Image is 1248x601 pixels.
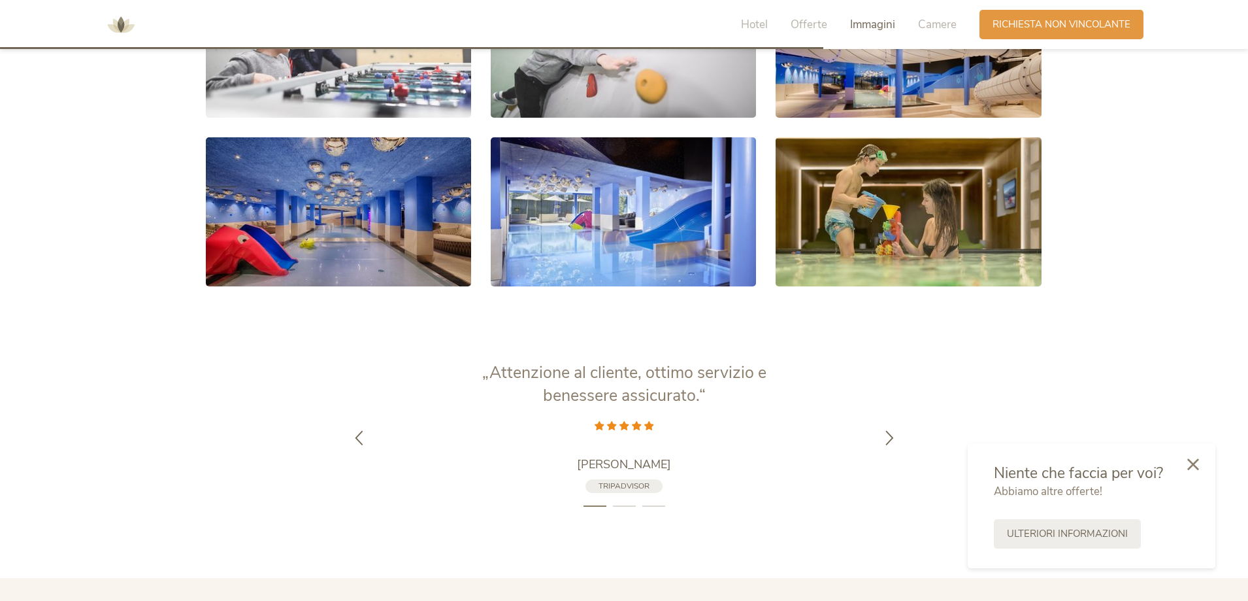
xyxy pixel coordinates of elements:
a: Ulteriori informazioni [994,519,1141,549]
span: Offerte [791,17,827,32]
span: Richiesta non vincolante [993,18,1130,31]
a: Tripadvisor [585,479,663,493]
span: Abbiamo altre offerte! [994,484,1102,499]
span: Niente che faccia per voi? [994,463,1163,483]
span: Ulteriori informazioni [1007,527,1128,541]
img: AMONTI & LUNARIS Wellnessresort [101,5,140,44]
span: „Attenzione al cliente, ottimo servizio e benessere assicurato.“ [482,362,766,407]
span: Tripadvisor [599,481,649,491]
span: [PERSON_NAME] [577,456,671,472]
span: Hotel [741,17,768,32]
span: Immagini [850,17,895,32]
a: AMONTI & LUNARIS Wellnessresort [101,20,140,29]
a: [PERSON_NAME] [461,456,787,473]
span: Camere [918,17,957,32]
